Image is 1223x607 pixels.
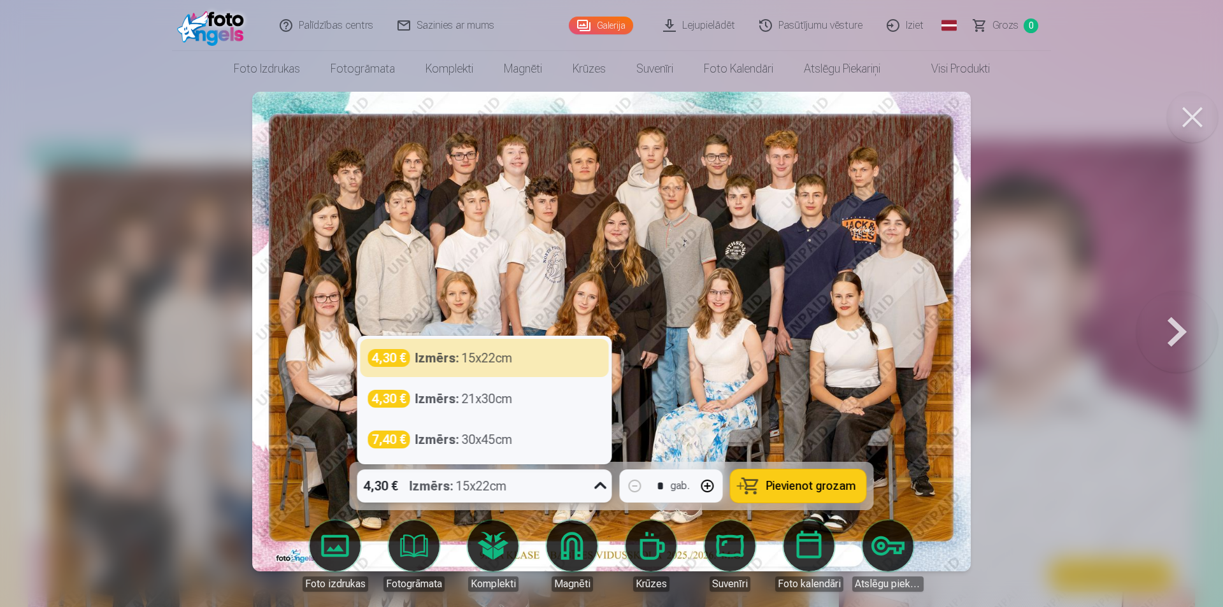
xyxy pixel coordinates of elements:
[368,390,410,408] div: 4,30 €
[694,520,766,592] a: Suvenīri
[852,576,924,592] div: Atslēgu piekariņi
[621,51,689,87] a: Suvenīri
[689,51,789,87] a: Foto kalendāri
[789,51,896,87] a: Atslēgu piekariņi
[1024,18,1038,33] span: 0
[468,576,519,592] div: Komplekti
[775,576,843,592] div: Foto kalendāri
[410,51,489,87] a: Komplekti
[299,520,371,592] a: Foto izdrukas
[773,520,845,592] a: Foto kalendāri
[557,51,621,87] a: Krūzes
[731,469,866,503] button: Pievienot grozam
[552,576,593,592] div: Magnēti
[415,431,459,448] strong: Izmērs :
[368,349,410,367] div: 4,30 €
[415,349,459,367] strong: Izmērs :
[410,469,507,503] div: 15x22cm
[569,17,633,34] a: Galerija
[303,576,368,592] div: Foto izdrukas
[383,576,445,592] div: Fotogrāmata
[415,390,459,408] strong: Izmērs :
[218,51,315,87] a: Foto izdrukas
[615,520,687,592] a: Krūzes
[710,576,750,592] div: Suvenīri
[315,51,410,87] a: Fotogrāmata
[415,390,513,408] div: 21x30cm
[410,477,454,495] strong: Izmērs :
[489,51,557,87] a: Magnēti
[415,431,513,448] div: 30x45cm
[896,51,1005,87] a: Visi produkti
[536,520,608,592] a: Magnēti
[633,576,669,592] div: Krūzes
[457,520,529,592] a: Komplekti
[852,520,924,592] a: Atslēgu piekariņi
[766,480,856,492] span: Pievienot grozam
[992,18,1019,33] span: Grozs
[378,520,450,592] a: Fotogrāmata
[357,469,404,503] div: 4,30 €
[415,349,513,367] div: 15x22cm
[671,478,690,494] div: gab.
[368,431,410,448] div: 7,40 €
[177,5,250,46] img: /fa1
